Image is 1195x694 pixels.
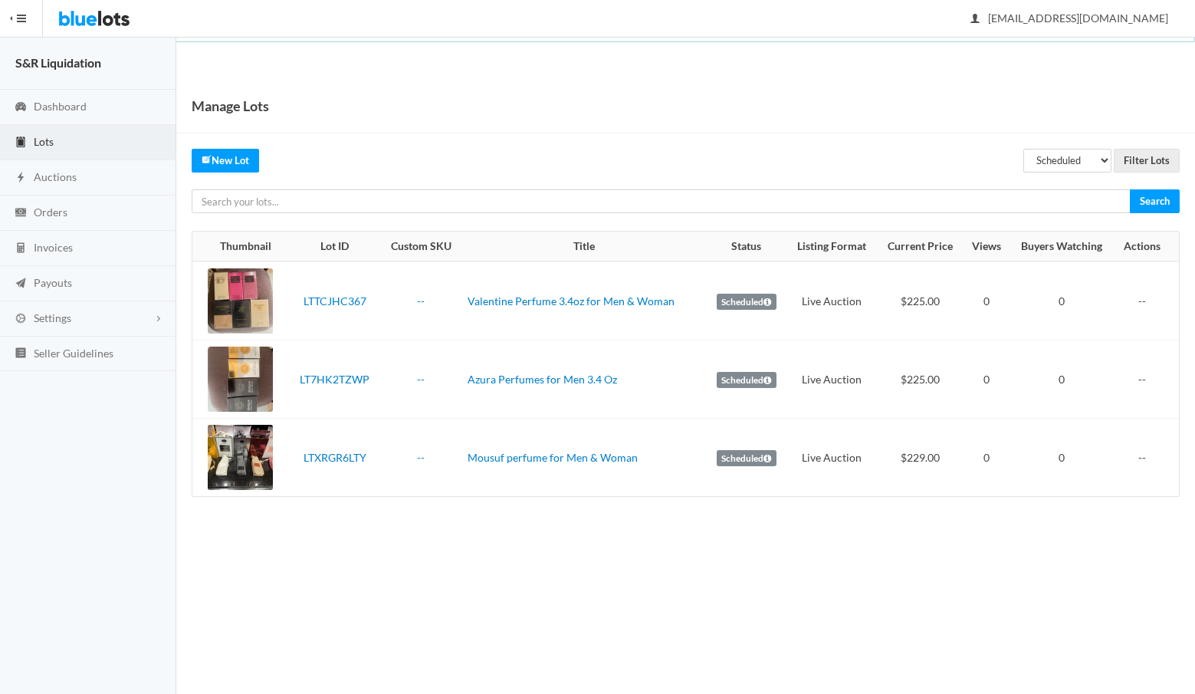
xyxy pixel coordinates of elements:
th: Custom SKU [380,232,461,262]
a: Azura Perfumes for Men 3.4 Oz [468,373,617,386]
span: Auctions [34,170,77,183]
input: Search your lots... [192,189,1131,213]
th: Listing Format [786,232,877,262]
td: $225.00 [877,340,964,419]
a: LTTCJHC367 [304,294,366,308]
th: Current Price [877,232,964,262]
th: Thumbnail [192,232,289,262]
a: LTXRGR6LTY [304,451,366,464]
label: Scheduled [717,294,776,311]
td: 0 [964,340,1010,419]
th: Title [461,232,706,262]
ion-icon: create [202,154,212,164]
th: Actions [1114,232,1179,262]
h1: Manage Lots [192,94,269,117]
td: $229.00 [877,419,964,497]
td: Live Auction [786,419,877,497]
span: Orders [34,206,67,219]
input: Search [1130,189,1180,213]
td: -- [1114,419,1179,497]
th: Lot ID [289,232,380,262]
a: -- [417,451,425,464]
ion-icon: paper plane [13,277,28,291]
a: -- [417,294,425,308]
span: Lots [34,135,54,148]
th: Buyers Watching [1010,232,1114,262]
td: -- [1114,340,1179,419]
ion-icon: clipboard [13,136,28,150]
td: 0 [1010,261,1114,340]
input: Filter Lots [1114,149,1180,173]
span: Payouts [34,276,72,289]
a: Mousuf perfume for Men & Woman [468,451,638,464]
a: createNew Lot [192,149,259,173]
td: 0 [964,419,1010,497]
ion-icon: calculator [13,242,28,256]
td: $225.00 [877,261,964,340]
td: 0 [1010,419,1114,497]
ion-icon: person [967,12,983,27]
label: Scheduled [717,450,776,467]
th: Status [706,232,786,262]
label: Scheduled [717,372,776,389]
a: Valentine Perfume 3.4oz for Men & Woman [468,294,675,308]
td: Live Auction [786,261,877,340]
th: Views [964,232,1010,262]
ion-icon: speedometer [13,100,28,115]
ion-icon: cash [13,206,28,221]
a: -- [417,373,425,386]
td: Live Auction [786,340,877,419]
ion-icon: cog [13,312,28,327]
span: Settings [34,311,71,324]
span: [EMAIL_ADDRESS][DOMAIN_NAME] [971,12,1168,25]
td: -- [1114,261,1179,340]
span: Seller Guidelines [34,347,113,360]
ion-icon: list box [13,347,28,361]
td: 0 [1010,340,1114,419]
span: Invoices [34,241,73,254]
td: 0 [964,261,1010,340]
span: Dashboard [34,100,87,113]
ion-icon: flash [13,171,28,186]
a: LT7HK2TZWP [300,373,369,386]
strong: S&R Liquidation [15,55,101,70]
